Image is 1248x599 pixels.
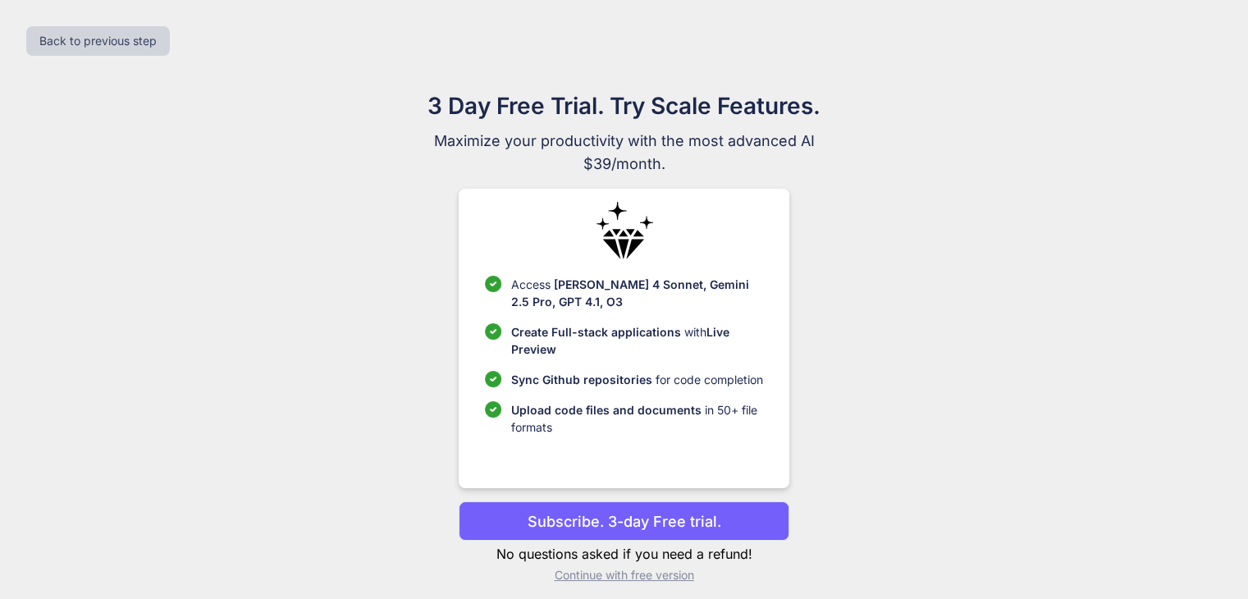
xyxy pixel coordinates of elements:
p: with [511,323,763,358]
button: Back to previous step [26,26,170,56]
img: checklist [485,323,501,340]
img: checklist [485,401,501,418]
button: Subscribe. 3-day Free trial. [459,501,789,541]
p: Access [511,276,763,310]
span: Upload code files and documents [511,403,702,417]
p: Continue with free version [459,567,789,583]
p: No questions asked if you need a refund! [459,544,789,564]
span: $39/month. [349,153,900,176]
span: [PERSON_NAME] 4 Sonnet, Gemini 2.5 Pro, GPT 4.1, O3 [511,277,749,309]
img: checklist [485,371,501,387]
h1: 3 Day Free Trial. Try Scale Features. [349,89,900,123]
span: Maximize your productivity with the most advanced AI [349,130,900,153]
p: Subscribe. 3-day Free trial. [528,510,721,533]
img: checklist [485,276,501,292]
p: in 50+ file formats [511,401,763,436]
span: Sync Github repositories [511,373,652,386]
p: for code completion [511,371,763,388]
span: Create Full-stack applications [511,325,684,339]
